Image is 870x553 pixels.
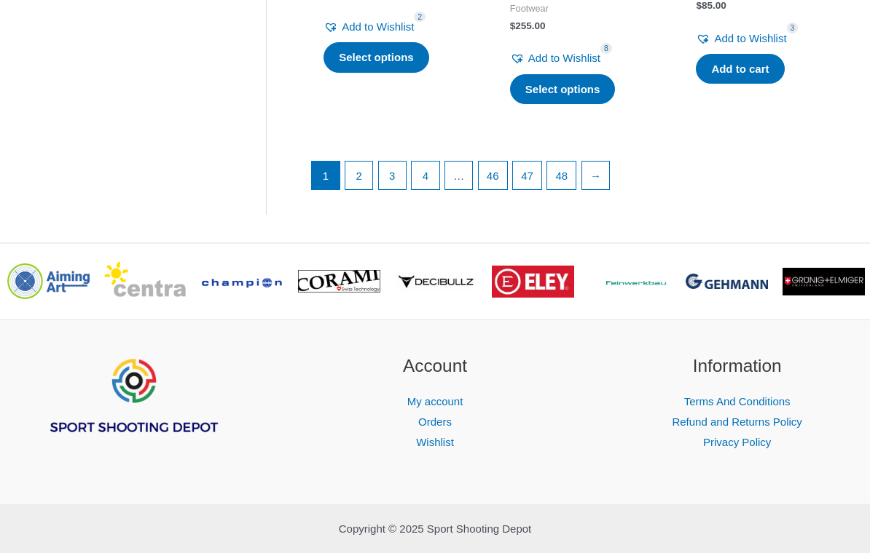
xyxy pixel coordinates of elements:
[672,415,802,428] a: Refund and Returns Policy
[414,12,426,23] span: 2
[787,23,799,33] span: 3
[684,395,791,407] a: Terms And Conditions
[302,353,568,453] aside: Footer Widget 2
[407,395,463,407] a: My account
[324,17,414,37] a: Add to Wishlist
[302,353,568,380] h2: Account
[345,162,373,189] a: Page 2
[416,436,454,448] a: Wishlist
[528,52,600,64] span: Add to Wishlist
[324,42,429,73] a: Select options for “RWS Meisterkugeln”
[510,20,546,31] bdi: 255.00
[513,162,541,189] a: Page 47
[604,391,870,453] nav: Information
[492,266,574,298] img: brand logo
[312,162,340,189] span: Page 1
[696,28,786,49] a: Add to Wishlist
[696,54,784,84] a: Add to cart: “Gehmann Clip-On Iris for ordinary glasses”
[510,20,516,31] span: $
[310,161,855,197] nav: Product Pagination
[714,32,786,44] span: Add to Wishlist
[412,162,439,189] a: Page 4
[510,3,656,15] span: Footwear
[302,391,568,453] nav: Account
[379,162,407,189] a: Page 3
[582,162,610,189] a: →
[604,353,870,380] h2: Information
[342,20,414,33] span: Add to Wishlist
[604,353,870,453] aside: Footer Widget 3
[510,48,600,68] a: Add to Wishlist
[510,74,616,105] a: Select options for “SAUER Pistol Shoes "EASY TOP"”
[703,436,771,448] a: Privacy Policy
[547,162,576,189] a: Page 48
[445,162,473,189] span: …
[418,415,452,428] a: Orders
[600,43,612,54] span: 8
[479,162,507,189] a: Page 46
